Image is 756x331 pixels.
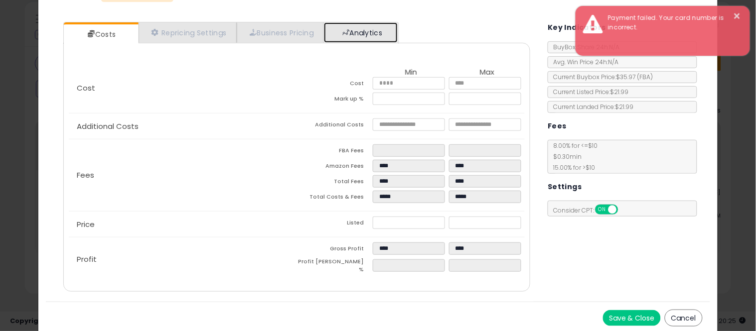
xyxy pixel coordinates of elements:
[297,144,373,160] td: FBA Fees
[69,255,297,263] p: Profit
[548,21,606,34] h5: Key Indicators
[548,88,628,96] span: Current Listed Price: $21.99
[297,175,373,191] td: Total Fees
[548,103,633,111] span: Current Landed Price: $21.99
[617,206,633,214] span: OFF
[297,191,373,206] td: Total Costs & Fees
[603,310,661,326] button: Save & Close
[665,310,703,327] button: Cancel
[297,93,373,108] td: Mark up %
[69,171,297,179] p: Fees
[297,77,373,93] td: Cost
[637,73,653,81] span: ( FBA )
[69,122,297,130] p: Additional Costs
[64,24,138,44] a: Costs
[69,84,297,92] p: Cost
[297,160,373,175] td: Amazon Fees
[548,181,582,193] h5: Settings
[297,217,373,232] td: Listed
[548,58,618,66] span: Avg. Win Price 24h: N/A
[69,221,297,228] p: Price
[548,141,598,172] span: 8.00 % for <= $10
[297,118,373,134] td: Additional Costs
[139,22,237,43] a: Repricing Settings
[548,206,631,215] span: Consider CPT:
[297,242,373,258] td: Gross Profit
[548,152,582,161] span: $0.30 min
[596,206,608,214] span: ON
[548,120,567,132] h5: Fees
[548,163,595,172] span: 15.00 % for > $10
[601,13,743,32] div: Payment failed. Your card number is incorrect.
[373,68,449,77] th: Min
[616,73,653,81] span: $35.97
[548,43,619,51] span: BuyBox Share 24h: N/A
[324,22,398,43] a: Analytics
[548,73,653,81] span: Current Buybox Price:
[237,22,324,43] a: Business Pricing
[449,68,525,77] th: Max
[297,258,373,276] td: Profit [PERSON_NAME] %
[734,10,742,22] button: ×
